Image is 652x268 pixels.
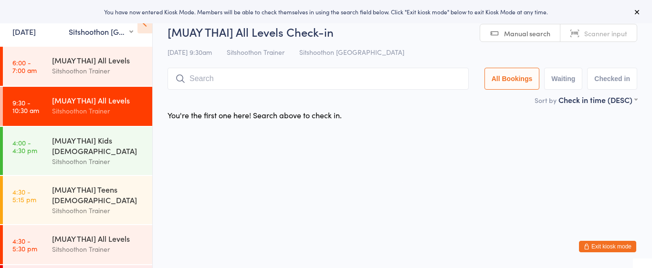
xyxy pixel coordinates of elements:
time: 4:30 - 5:15 pm [12,188,36,203]
time: 6:00 - 7:00 am [12,59,37,74]
time: 4:30 - 5:30 pm [12,237,37,252]
label: Sort by [535,95,557,105]
div: Check in time (DESC) [558,94,637,105]
div: Sitshoothon Trainer [52,244,144,255]
span: Sitshoothon [GEOGRAPHIC_DATA] [299,47,404,57]
div: Sitshoothon Trainer [52,65,144,76]
button: Checked in [587,68,637,90]
span: [DATE] 9:30am [168,47,212,57]
a: 9:30 -10:30 am[MUAY THAI] All LevelsSitshoothon Trainer [3,87,152,126]
a: [DATE] [12,26,36,37]
button: All Bookings [484,68,540,90]
div: [MUAY THAI] All Levels [52,55,144,65]
a: 4:30 -5:15 pm[MUAY THAI] Teens [DEMOGRAPHIC_DATA]Sitshoothon Trainer [3,176,152,224]
span: Sitshoothon Trainer [227,47,284,57]
button: Exit kiosk mode [579,241,636,252]
input: Search [168,68,469,90]
a: 4:00 -4:30 pm[MUAY THAI] Kids [DEMOGRAPHIC_DATA]Sitshoothon Trainer [3,127,152,175]
div: Sitshoothon [GEOGRAPHIC_DATA] [69,26,133,37]
span: Manual search [504,29,550,38]
time: 9:30 - 10:30 am [12,99,39,114]
div: Sitshoothon Trainer [52,156,144,167]
a: 4:30 -5:30 pm[MUAY THAI] All LevelsSitshoothon Trainer [3,225,152,264]
time: 4:00 - 4:30 pm [12,139,37,154]
div: [MUAY THAI] All Levels [52,233,144,244]
span: Scanner input [584,29,627,38]
div: You're the first one here! Search above to check in. [168,110,342,120]
div: [MUAY THAI] Kids [DEMOGRAPHIC_DATA] [52,135,144,156]
div: [MUAY THAI] Teens [DEMOGRAPHIC_DATA] [52,184,144,205]
a: 6:00 -7:00 am[MUAY THAI] All LevelsSitshoothon Trainer [3,47,152,86]
div: Sitshoothon Trainer [52,205,144,216]
button: Waiting [544,68,582,90]
div: You have now entered Kiosk Mode. Members will be able to check themselves in using the search fie... [15,8,637,16]
h2: [MUAY THAI] All Levels Check-in [168,24,637,40]
div: [MUAY THAI] All Levels [52,95,144,105]
div: Sitshoothon Trainer [52,105,144,116]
